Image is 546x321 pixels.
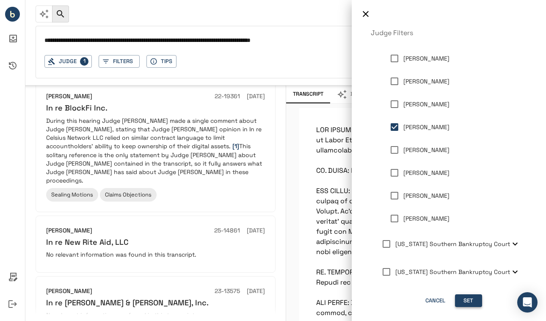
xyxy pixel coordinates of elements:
[371,258,527,286] div: [US_STATE] Southern Bankruptcy Court
[455,294,482,307] button: Set
[403,146,449,155] p: [PERSON_NAME]
[395,268,510,276] span: [US_STATE] Southern Bankruptcy Court
[403,214,449,223] p: [PERSON_NAME]
[422,294,449,307] button: Cancel
[371,28,527,38] p: Judge Filters
[517,292,538,313] div: Open Intercom Messenger
[403,169,449,177] p: [PERSON_NAME]
[403,77,449,86] p: [PERSON_NAME]
[403,191,449,200] p: [PERSON_NAME]
[403,123,449,132] p: [PERSON_NAME]
[403,54,449,63] p: [PERSON_NAME]
[371,230,527,258] div: [US_STATE] Southern Bankruptcy Court
[395,240,510,248] span: [US_STATE] Southern Bankruptcy Court
[403,100,449,109] p: [PERSON_NAME]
